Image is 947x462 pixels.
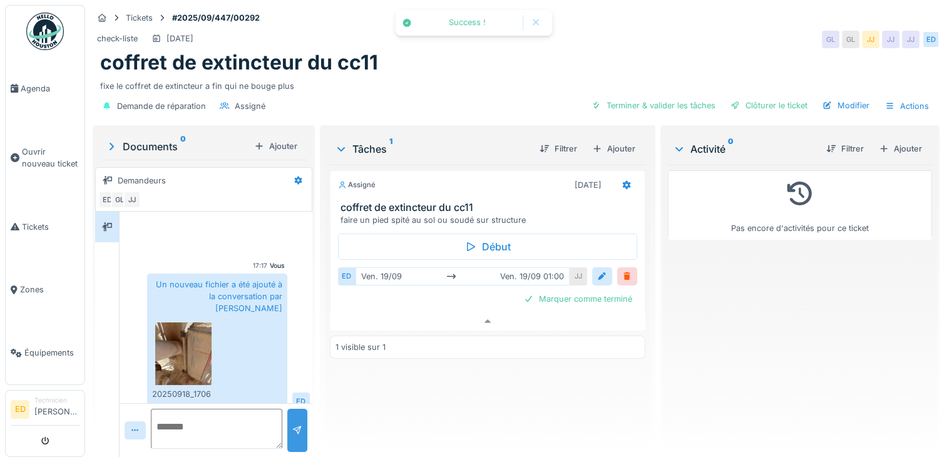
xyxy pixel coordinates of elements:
div: 17:17 [253,261,267,270]
li: ED [11,400,29,419]
div: fixe le coffret de extincteur a fin qui ne bouge plus [100,75,932,92]
li: [PERSON_NAME] [34,396,79,423]
div: Assigné [235,100,265,112]
div: ED [292,393,310,410]
div: Vous [270,261,285,270]
div: faire un pied spité au sol ou soudé sur structure [340,214,640,226]
div: Modifier [817,97,874,114]
div: ED [922,31,939,48]
span: Équipements [24,347,79,359]
div: Activité [673,141,816,157]
div: Ajouter [587,140,640,157]
div: Clôturer le ticket [725,97,812,114]
div: Un nouveau fichier a été ajouté à la conversation par [PERSON_NAME] [147,274,287,411]
div: Technicien [34,396,79,405]
img: Badge_color-CXgf-gQk.svg [26,13,64,50]
a: Zones [6,259,84,322]
div: Marquer comme terminé [519,290,637,307]
span: Ouvrir nouveau ticket [22,146,79,170]
div: JJ [123,191,141,208]
span: Tickets [22,221,79,233]
div: JJ [902,31,919,48]
div: GL [822,31,839,48]
span: Zones [20,284,79,295]
div: Actions [879,97,934,115]
div: GL [842,31,859,48]
div: Tickets [126,12,153,24]
div: JJ [570,267,587,285]
sup: 0 [728,141,734,157]
a: Tickets [6,195,84,259]
div: Documents [105,139,249,154]
div: check-liste [97,33,138,44]
div: [DATE] [166,33,193,44]
div: Ajouter [874,140,927,157]
div: GL [111,191,128,208]
div: Success ! [418,18,516,28]
a: Agenda [6,57,84,120]
div: ED [98,191,116,208]
div: JJ [882,31,899,48]
h3: coffret de extincteur du cc11 [340,202,640,213]
a: Équipements [6,321,84,384]
strong: #2025/09/447/00292 [167,12,265,24]
div: ven. 19/09 ven. 19/09 01:00 [356,267,570,285]
h1: coffret de extincteur du cc11 [100,51,378,74]
div: Demande de réparation [117,100,206,112]
a: Ouvrir nouveau ticket [6,120,84,195]
sup: 0 [180,139,186,154]
div: Demandeurs [118,175,166,187]
div: Début [338,234,637,260]
div: Assigné [338,180,376,190]
div: [DATE] [575,179,601,191]
a: ED Technicien[PERSON_NAME] [11,396,79,426]
div: ED [338,267,356,285]
sup: 1 [389,141,392,157]
img: iy0cbe4qqttbex4p4tuksomnek55 [155,322,212,385]
div: Ajouter [249,138,302,155]
div: Pas encore d'activités pour ce ticket [676,176,924,234]
div: JJ [862,31,879,48]
span: Agenda [21,83,79,95]
div: Filtrer [535,140,582,157]
div: Tâches [335,141,530,157]
div: Filtrer [821,140,869,157]
div: 20250918_170606.jpg [152,388,215,400]
div: 1 visible sur 1 [335,341,386,353]
div: Terminer & valider les tâches [586,97,720,114]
